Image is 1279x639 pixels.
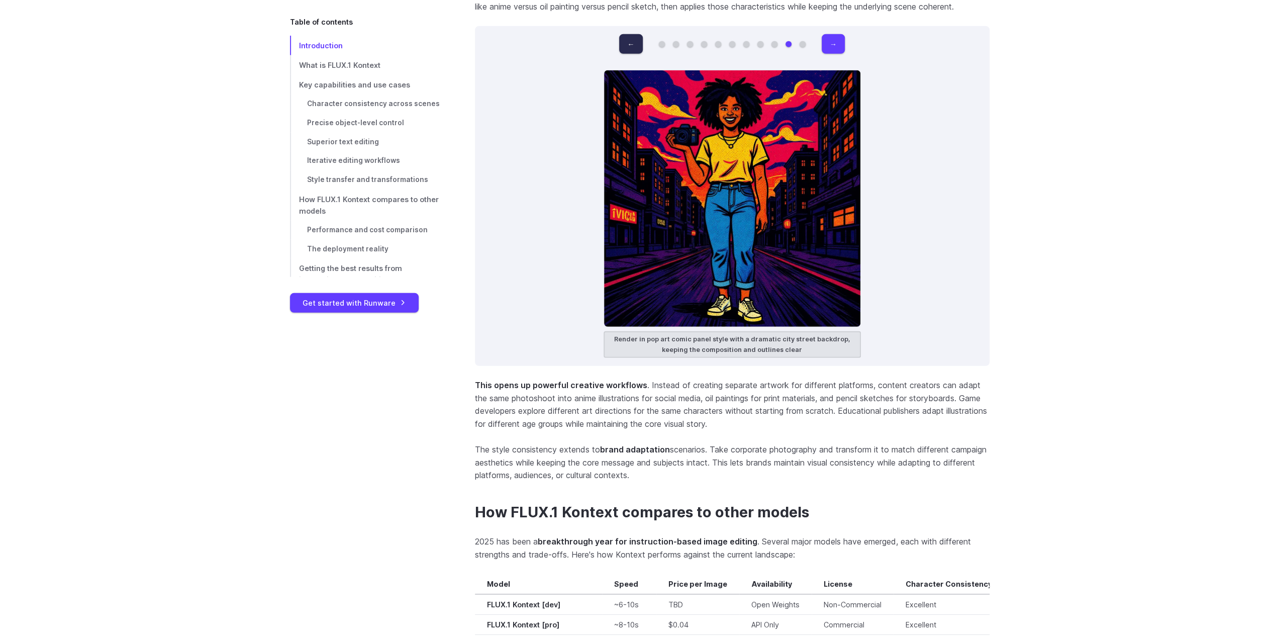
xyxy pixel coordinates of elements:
[475,574,602,594] th: Model
[475,379,990,430] p: . Instead of creating separate artwork for different platforms, content creators can adapt the sa...
[307,119,404,127] span: Precise object-level control
[743,41,749,47] button: Go to 7 of 11
[771,41,777,47] button: Go to 9 of 11
[739,594,812,615] td: Open Weights
[307,226,428,234] span: Performance and cost comparison
[290,221,443,240] a: Performance and cost comparison
[673,41,679,47] button: Go to 2 of 11
[757,41,763,47] button: Go to 8 of 11
[475,504,809,521] a: How FLUX.1 Kontext compares to other models
[475,380,647,390] strong: This opens up powerful creative workflows
[307,100,440,108] span: Character consistency across scenes
[299,80,410,89] span: Key capabilities and use cases
[307,138,379,146] span: Superior text editing
[290,75,443,95] a: Key capabilities and use cases
[290,114,443,133] a: Precise object-level control
[687,41,693,47] button: Go to 3 of 11
[602,615,656,635] td: ~8-10s
[604,331,861,358] figcaption: Render in pop art comic panel style with a dramatic city street backdrop, keeping the composition...
[701,41,707,47] button: Go to 4 of 11
[290,259,443,290] a: Getting the best results from instruction-based editing
[812,615,894,635] td: Commercial
[715,41,721,47] button: Go to 5 of 11
[307,156,400,164] span: Iterative editing workflows
[600,444,670,454] strong: brand adaptation
[604,70,861,327] img: Young woman with natural curly hair, wearing a pale yellow t-shirt and high-waisted jeans, holdin...
[894,574,1004,594] th: Character Consistency
[538,536,757,546] strong: breakthrough year for instruction-based image editing
[812,594,894,615] td: Non-Commercial
[307,175,428,184] span: Style transfer and transformations
[656,615,739,635] td: $0.04
[739,574,812,594] th: Availability
[290,170,443,190] a: Style transfer and transformations
[800,41,806,47] button: Go to 11 of 11
[602,594,656,615] td: ~6-10s
[619,34,642,54] button: ←
[729,41,735,47] button: Go to 6 of 11
[785,41,792,47] button: Go to 10 of 11
[290,240,443,259] a: The deployment reality
[290,95,443,114] a: Character consistency across scenes
[307,245,388,253] span: The deployment reality
[290,133,443,152] a: Superior text editing
[656,594,739,615] td: TBD
[894,594,1004,615] td: Excellent
[290,293,419,313] a: Get started with Runware
[290,151,443,170] a: Iterative editing workflows
[475,443,990,482] p: The style consistency extends to scenarios. Take corporate photography and transform it to match ...
[487,600,560,609] strong: FLUX.1 Kontext [dev]
[475,535,990,561] p: 2025 has been a . Several major models have emerged, each with different strengths and trade-offs...
[739,615,812,635] td: API Only
[299,41,343,50] span: Introduction
[290,55,443,75] a: What is FLUX.1 Kontext
[822,34,845,54] button: →
[602,574,656,594] th: Speed
[290,36,443,55] a: Introduction
[299,195,439,215] span: How FLUX.1 Kontext compares to other models
[812,574,894,594] th: License
[290,190,443,221] a: How FLUX.1 Kontext compares to other models
[487,620,559,629] strong: FLUX.1 Kontext [pro]
[299,61,380,69] span: What is FLUX.1 Kontext
[299,264,402,285] span: Getting the best results from instruction-based editing
[894,615,1004,635] td: Excellent
[290,16,353,28] span: Table of contents
[656,574,739,594] th: Price per Image
[659,41,665,47] button: Go to 1 of 11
